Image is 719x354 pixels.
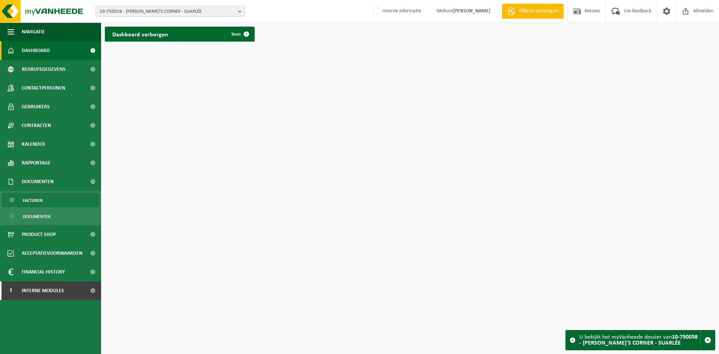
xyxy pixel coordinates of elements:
[22,22,45,41] span: Navigatie
[105,27,176,41] h2: Dashboard verborgen
[22,225,56,244] span: Product Shop
[22,154,51,172] span: Rapportage
[23,193,43,208] span: Facturen
[22,244,82,263] span: Acceptatievoorwaarden
[517,7,560,15] span: Offerte aanvragen
[372,6,421,17] label: Interne informatie
[7,281,14,300] span: I
[22,172,54,191] span: Documenten
[502,4,564,19] a: Offerte aanvragen
[22,41,50,60] span: Dashboard
[453,8,491,14] strong: [PERSON_NAME]
[95,6,245,17] button: 10-750058 - [PERSON_NAME]'S CORNER - SUARLÉE
[22,97,50,116] span: Gebruikers
[22,135,45,154] span: Kalender
[100,6,235,17] span: 10-750058 - [PERSON_NAME]'S CORNER - SUARLÉE
[579,334,698,346] strong: 10-750058 - [PERSON_NAME]'S CORNER - SUARLÉE
[231,32,241,37] span: Toon
[23,209,51,224] span: Documenten
[2,209,99,223] a: Documenten
[579,330,700,350] div: U bekijkt het myVanheede dossier van
[22,79,65,97] span: Contactpersonen
[22,116,51,135] span: Contracten
[2,193,99,207] a: Facturen
[22,263,65,281] span: Financial History
[22,281,64,300] span: Interne modules
[225,27,254,42] a: Toon
[22,60,66,79] span: Bedrijfsgegevens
